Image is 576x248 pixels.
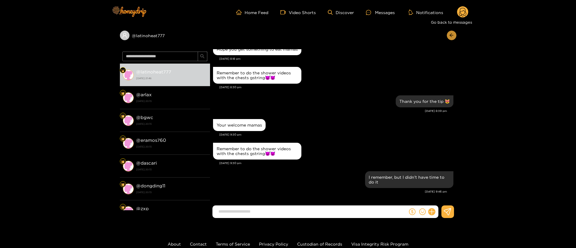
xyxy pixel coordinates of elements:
[409,208,416,215] span: dollar
[123,184,134,194] img: conversation
[213,190,447,194] div: [DATE] 9:46 pm
[217,70,298,80] div: Remember to do the shower videos with the chests gstring😈😈
[121,160,125,163] img: Fan Level
[121,205,125,209] img: Fan Level
[351,242,408,246] a: Visa Integrity Risk Program
[216,242,250,246] a: Terms of Service
[136,183,165,188] strong: @ dongding11
[219,133,453,137] div: [DATE] 9:30 pm
[122,33,127,38] span: user
[369,175,450,184] div: I remember, but I didn't have time to do it
[200,54,205,59] span: search
[213,119,266,131] div: Aug. 21, 9:30 pm
[297,242,342,246] a: Custodian of Records
[213,143,301,160] div: Aug. 21, 9:30 pm
[136,76,207,81] strong: [DATE] 21:46
[219,161,453,165] div: [DATE] 9:30 pm
[120,31,210,40] div: @latinoheat777
[213,67,301,84] div: Aug. 21, 8:30 pm
[136,160,157,166] strong: @ dascari
[136,167,207,172] strong: [DATE] 20:15
[123,161,134,172] img: conversation
[123,70,134,80] img: conversation
[136,92,152,97] strong: @ arlax
[213,109,447,113] div: [DATE] 8:39 pm
[136,121,207,127] strong: [DATE] 20:15
[198,52,207,61] button: search
[136,144,207,149] strong: [DATE] 20:15
[217,146,298,156] div: Remember to do the shower videos with the chests gstring😈😈
[236,10,245,15] span: home
[280,10,316,15] a: Video Shorts
[136,98,207,104] strong: [DATE] 20:15
[123,92,134,103] img: conversation
[123,206,134,217] img: conversation
[121,69,125,72] img: Fan Level
[399,99,450,104] div: Thank you for the tip 😻
[280,10,289,15] span: video-camera
[407,9,445,15] button: Notifications
[447,31,456,40] button: arrow-left
[121,91,125,95] img: Fan Level
[123,115,134,126] img: conversation
[219,57,453,61] div: [DATE] 8:18 pm
[219,85,453,89] div: [DATE] 8:30 pm
[190,242,207,246] a: Contact
[121,114,125,118] img: Fan Level
[366,9,395,16] div: Messages
[136,69,171,74] strong: @ latinoheat777
[121,137,125,141] img: Fan Level
[236,10,268,15] a: Home Feed
[259,242,288,246] a: Privacy Policy
[217,123,262,127] div: Your welcome mamas
[136,206,149,211] strong: @ zxp
[428,17,474,27] div: Go back to messages
[213,43,301,55] div: Aug. 21, 8:18 pm
[121,183,125,186] img: Fan Level
[419,208,426,215] span: smile
[365,171,453,188] div: Aug. 21, 9:46 pm
[136,190,207,195] strong: [DATE] 20:15
[408,207,417,216] button: dollar
[136,138,166,143] strong: @ eramos760
[449,33,454,38] span: arrow-left
[396,95,453,107] div: Aug. 21, 8:39 pm
[168,242,181,246] a: About
[217,47,298,52] div: Hope you get something to eat mamas
[123,138,134,149] img: conversation
[136,115,153,120] strong: @ bgwc
[328,10,354,15] a: Discover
